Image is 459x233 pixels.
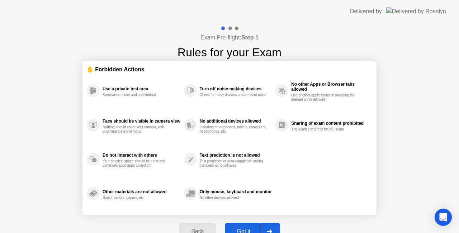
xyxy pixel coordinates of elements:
[178,44,281,61] h1: Rules for your Exam
[103,125,170,134] div: Nothing should cover your camera, with your face clearly in focus
[200,93,268,97] div: Check for noisy devices and ambient noise
[200,196,268,200] div: No other devices allowed
[435,209,452,226] div: Open Intercom Messenger
[87,65,372,73] div: ✋ Forbidden Actions
[291,127,359,132] div: The exam content is for you alone
[291,93,359,102] div: Use of other applications or browsing the internet is not allowed
[200,33,259,42] h4: Exam Pre-flight:
[200,159,268,168] div: Text prediction or auto-completion during the exam is not allowed
[103,153,180,158] div: Do not interact with others
[200,86,272,91] div: Turn off noise-making devices
[103,93,170,97] div: Somewhere quiet and undisturbed
[386,7,446,15] img: Delivered by Rosalyn
[241,34,259,41] b: Step 1
[103,86,180,91] div: Use a private test area
[291,121,369,126] div: Sharing of exam content prohibited
[350,7,382,16] div: Delivered by
[291,82,369,92] div: No other Apps or Browser tabs allowed
[103,159,170,168] div: Your physical space should be clear and communication apps turned off
[200,119,272,124] div: No additional devices allowed
[103,196,170,200] div: Books, scripts, papers, etc
[200,189,272,194] div: Only mouse, keyboard and monitor
[200,153,272,158] div: Text prediction is not allowed
[200,125,268,134] div: Including smartphones, tablets, computers, headphones, etc.
[103,189,180,194] div: Other materials are not allowed
[103,119,180,124] div: Face should be visible in camera view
